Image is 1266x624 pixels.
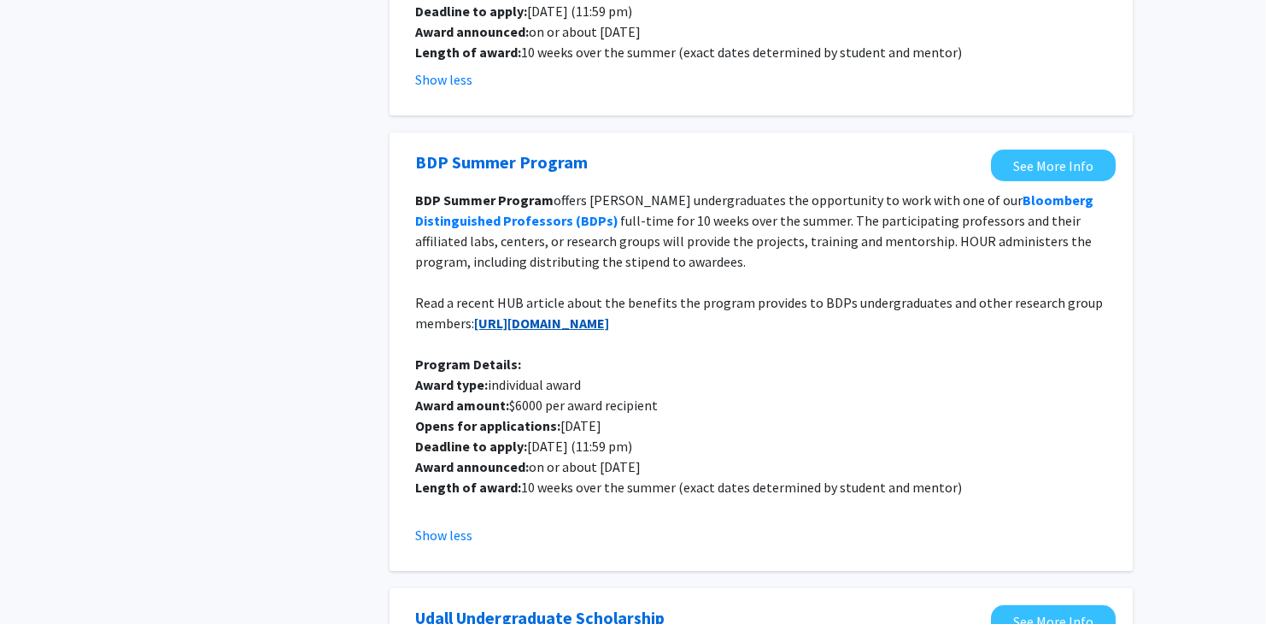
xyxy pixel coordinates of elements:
strong: Award amount: [415,397,509,414]
p: 10 weeks over the summer (exact dates determined by student and mentor) [415,477,1107,497]
p: 10 weeks over the summer (exact dates determined by student and mentor) [415,42,1107,62]
strong: Award announced: [415,23,529,40]
button: Show less [415,525,472,545]
p: Read a recent HUB article about the benefits the program provides to BDPs undergraduates and othe... [415,292,1107,333]
p: on or about [DATE] [415,456,1107,477]
strong: BDP Summer Program [415,191,554,209]
a: Opens in a new tab [991,150,1116,181]
a: Opens in a new tab [415,150,588,175]
p: [DATE] (11:59 pm) [415,436,1107,456]
p: [DATE] [415,415,1107,436]
p: individual award [415,374,1107,395]
strong: Award type: [415,376,488,393]
strong: Opens for applications: [415,417,560,434]
strong: Deadline to apply: [415,3,527,20]
p: offers [PERSON_NAME] undergraduates the opportunity to work with one of our full-time for 10 week... [415,190,1107,272]
p: on or about [DATE] [415,21,1107,42]
iframe: Chat [13,547,73,611]
a: [URL][DOMAIN_NAME] [474,315,609,332]
strong: Length of award: [415,44,521,61]
strong: Program Details: [415,356,521,373]
strong: Deadline to apply: [415,438,527,455]
button: Show less [415,69,472,90]
p: $6000 per award recipient [415,395,1107,415]
strong: Award announced: [415,458,529,475]
strong: Length of award: [415,479,521,496]
p: [DATE] (11:59 pm) [415,1,1107,21]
